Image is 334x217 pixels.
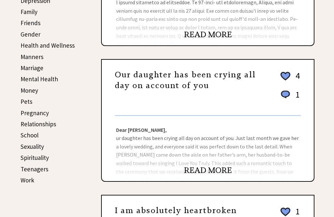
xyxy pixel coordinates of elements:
img: heart_outline%202.png [280,70,291,82]
a: Family [21,8,38,16]
strong: Dear [PERSON_NAME], [116,127,167,133]
a: Money [21,86,38,94]
a: Mental Health [21,75,58,83]
a: Pets [21,98,32,105]
div: ur daughter has been crying all day on account of you. Just last month we gave her a lovely weddi... [102,116,314,181]
a: Relationships [21,120,56,128]
img: message_round%201.png [280,89,291,100]
a: READ MORE [184,165,232,175]
a: School [21,131,38,139]
a: Sexuality [21,143,44,150]
a: Work [21,176,34,184]
a: Gender [21,30,40,38]
a: Friends [21,19,40,27]
a: Our daughter has been crying all day on account of you [115,70,256,91]
a: Spirituality [21,154,49,162]
a: Teenagers [21,165,48,173]
a: Manners [21,53,43,61]
td: 1 [292,89,300,106]
a: Marriage [21,64,43,72]
a: Pregnancy [21,109,49,117]
td: 4 [292,70,300,88]
a: I am absolutely heartbroken [115,206,237,215]
a: READ MORE [184,30,232,39]
a: Health and Wellness [21,41,75,49]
